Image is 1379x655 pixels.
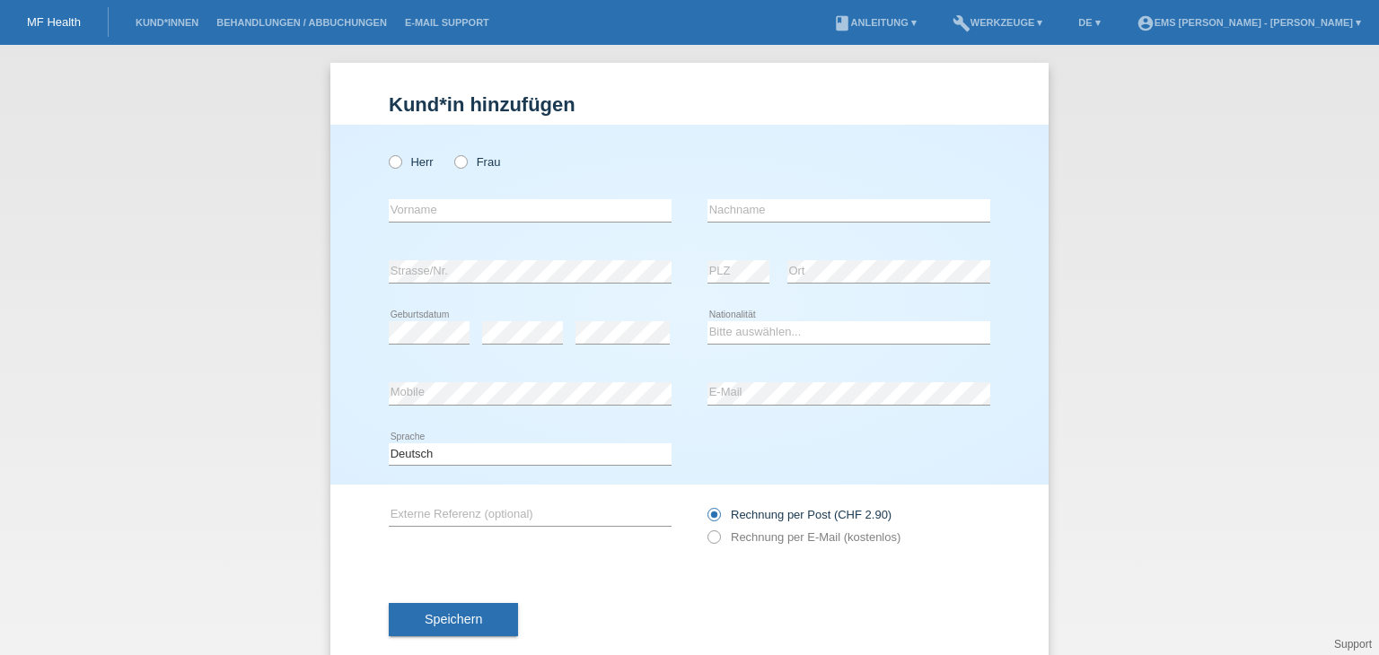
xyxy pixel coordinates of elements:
a: bookAnleitung ▾ [824,17,926,28]
input: Herr [389,155,400,167]
a: DE ▾ [1069,17,1109,28]
h1: Kund*in hinzufügen [389,93,990,116]
a: E-Mail Support [396,17,498,28]
input: Rechnung per Post (CHF 2.90) [707,508,719,530]
span: Speichern [425,612,482,626]
label: Frau [454,155,500,169]
a: account_circleEMS [PERSON_NAME] - [PERSON_NAME] ▾ [1128,17,1370,28]
label: Rechnung per E-Mail (kostenlos) [707,530,900,544]
i: book [833,14,851,32]
input: Frau [454,155,466,167]
a: MF Health [27,15,81,29]
input: Rechnung per E-Mail (kostenlos) [707,530,719,553]
label: Rechnung per Post (CHF 2.90) [707,508,892,521]
i: account_circle [1137,14,1155,32]
button: Speichern [389,603,518,637]
a: Behandlungen / Abbuchungen [207,17,396,28]
i: build [953,14,971,32]
a: Kund*innen [127,17,207,28]
a: Support [1334,638,1372,651]
a: buildWerkzeuge ▾ [944,17,1052,28]
label: Herr [389,155,434,169]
